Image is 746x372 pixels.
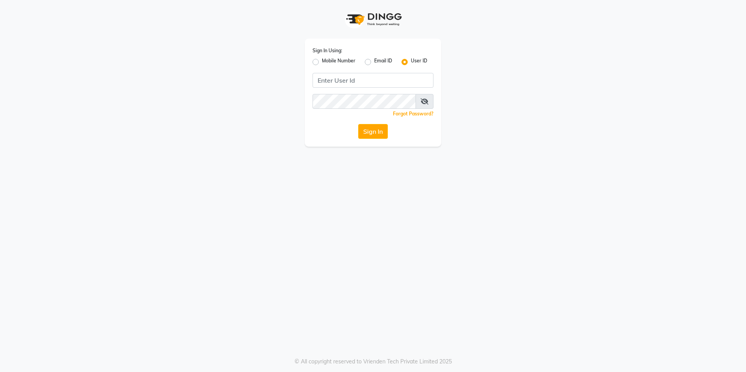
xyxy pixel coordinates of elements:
[411,57,427,67] label: User ID
[322,57,355,67] label: Mobile Number
[342,8,404,31] img: logo1.svg
[313,73,433,88] input: Username
[313,94,416,109] input: Username
[374,57,392,67] label: Email ID
[313,47,342,54] label: Sign In Using:
[393,111,433,117] a: Forgot Password?
[358,124,388,139] button: Sign In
